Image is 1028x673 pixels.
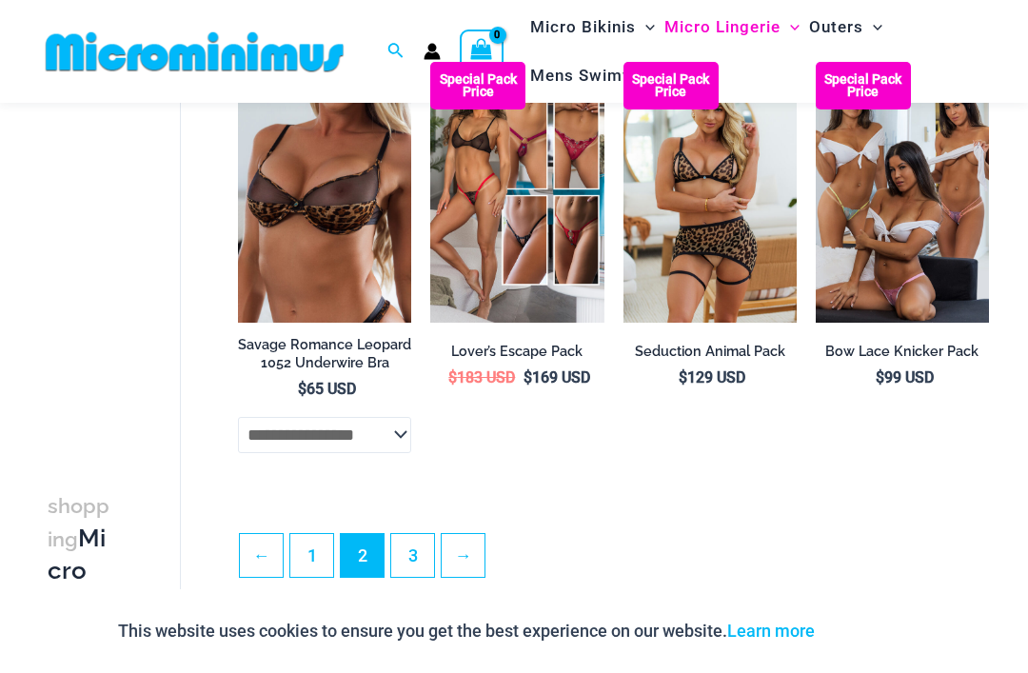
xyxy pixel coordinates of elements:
[530,3,636,51] span: Micro Bikinis
[238,336,411,379] a: Savage Romance Leopard 1052 Underwire Bra
[816,343,989,361] h2: Bow Lace Knicker Pack
[636,3,655,51] span: Menu Toggle
[48,494,109,551] span: shopping
[240,534,283,577] a: ←
[623,343,797,361] h2: Seduction Animal Pack
[298,380,356,398] bdi: 65 USD
[391,534,434,577] a: Page 3
[876,368,934,386] bdi: 99 USD
[876,368,884,386] span: $
[679,368,687,386] span: $
[448,368,515,386] bdi: 183 USD
[829,608,910,654] button: Accept
[530,51,662,100] span: Mens Swimwear
[118,617,815,645] p: This website uses cookies to ensure you get the best experience on our website.
[430,343,603,367] a: Lover’s Escape Pack
[424,43,441,60] a: Account icon link
[679,368,745,386] bdi: 129 USD
[48,49,219,429] iframe: TrustedSite Certified
[623,62,797,322] a: Seduction Animal 1034 Bra 6034 Thong 5019 Skirt 02 Seduction Animal 1034 Bra 6034 Thong 5019 Skir...
[804,3,887,51] a: OutersMenu ToggleMenu Toggle
[660,3,804,51] a: Micro LingerieMenu ToggleMenu Toggle
[298,380,306,398] span: $
[525,3,660,51] a: Micro BikinisMenu ToggleMenu Toggle
[816,62,989,322] img: Bow Lace Knicker Pack
[238,336,411,371] h2: Savage Romance Leopard 1052 Underwire Bra
[816,73,911,98] b: Special Pack Price
[623,343,797,367] a: Seduction Animal Pack
[430,62,603,322] a: Lovers Escape Pack Zoe Deep Red 689 Micro Thong 04Zoe Deep Red 689 Micro Thong 04
[816,343,989,367] a: Bow Lace Knicker Pack
[448,368,457,386] span: $
[623,62,797,322] img: Seduction Animal 1034 Bra 6034 Thong 5019 Skirt 02
[524,368,590,386] bdi: 169 USD
[623,73,719,98] b: Special Pack Price
[430,343,603,361] h2: Lover’s Escape Pack
[664,3,781,51] span: Micro Lingerie
[781,3,800,51] span: Menu Toggle
[48,489,113,652] h3: Micro Lingerie
[290,534,333,577] a: Page 1
[38,30,351,73] img: MM SHOP LOGO FLAT
[863,3,882,51] span: Menu Toggle
[525,51,685,100] a: Mens SwimwearMenu ToggleMenu Toggle
[430,62,603,322] img: Lovers Escape Pack
[238,533,989,588] nav: Product Pagination
[430,73,525,98] b: Special Pack Price
[460,30,504,73] a: View Shopping Cart, empty
[662,51,681,100] span: Menu Toggle
[442,534,484,577] a: →
[238,62,411,322] a: Savage Romance Leopard 1052 Underwire Bra 01Savage Romance Leopard 1052 Underwire Bra 02Savage Ro...
[341,534,384,577] span: Page 2
[809,3,863,51] span: Outers
[816,62,989,322] a: Bow Lace Knicker Pack Bow Lace Mint Multi 601 Thong 03Bow Lace Mint Multi 601 Thong 03
[238,62,411,322] img: Savage Romance Leopard 1052 Underwire Bra 01
[524,368,532,386] span: $
[387,40,405,64] a: Search icon link
[727,621,815,641] a: Learn more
